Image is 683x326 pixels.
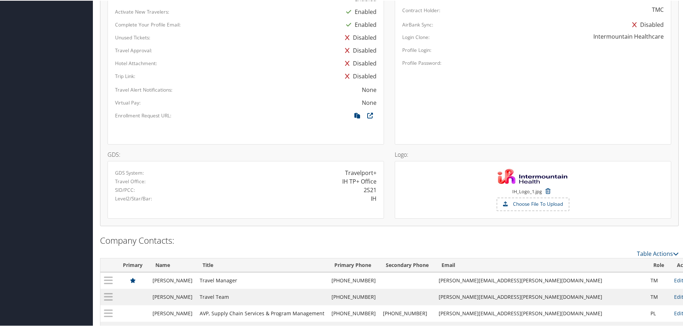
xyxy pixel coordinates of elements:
div: None [362,85,377,93]
th: Name [149,258,196,272]
label: Choose File To Upload [497,198,569,210]
label: Complete Your Profile Email: [115,20,181,28]
h2: Company Contacts: [100,234,679,246]
label: Unused Tickets: [115,33,150,40]
label: Contract Holder: [402,6,440,13]
td: TM [647,288,670,305]
label: Enrollment Request URL: [115,111,171,118]
th: Email [435,258,647,272]
div: Enabled [343,18,377,30]
td: [PHONE_NUMBER] [328,305,379,321]
th: Primary [116,258,149,272]
label: AirBank Sync: [402,20,433,28]
label: SID/PCC: [115,186,135,193]
label: Profile Password: [402,59,442,66]
div: Travelport+ [345,168,377,176]
td: [PERSON_NAME][EMAIL_ADDRESS][PERSON_NAME][DOMAIN_NAME] [435,288,647,305]
label: Activate New Travelers: [115,8,169,15]
div: TMC [652,5,664,13]
div: Disabled [341,43,377,56]
label: Virtual Pay: [115,98,141,106]
td: [PERSON_NAME] [149,305,196,321]
label: Level2/Star/Bar: [115,194,152,201]
div: Enabled [343,5,377,18]
td: TM [647,272,670,288]
div: None [362,98,377,106]
a: Table Actions [637,249,679,257]
label: Trip Link: [115,72,135,79]
label: Travel Approval: [115,46,152,53]
div: IH TP+ Office [342,176,377,185]
div: Intermountain Healthcare [593,31,664,40]
label: Hotel Attachment: [115,59,157,66]
h4: Logo: [395,151,671,157]
td: [PERSON_NAME][EMAIL_ADDRESS][PERSON_NAME][DOMAIN_NAME] [435,272,647,288]
th: Secondary Phone [379,258,435,272]
label: Travel Office: [115,177,146,184]
label: Travel Alert Notifications: [115,86,173,93]
td: [PHONE_NUMBER] [328,272,379,288]
td: Travel Team [196,288,328,305]
td: [PHONE_NUMBER] [379,305,435,321]
small: IH_Logo_1.jpg [512,188,542,201]
td: [PERSON_NAME] [149,288,196,305]
label: Profile Login: [402,46,432,53]
div: Disabled [341,69,377,82]
div: Disabled [341,56,377,69]
td: [PHONE_NUMBER] [328,288,379,305]
div: Disabled [629,18,664,30]
th: Role [647,258,670,272]
label: Login Clone: [402,33,430,40]
div: 2S21 [364,185,377,194]
td: AVP, Supply Chain Services & Program Management [196,305,328,321]
th: Primary Phone [328,258,379,272]
td: [PERSON_NAME][EMAIL_ADDRESS][PERSON_NAME][DOMAIN_NAME] [435,305,647,321]
div: Disabled [341,30,377,43]
img: IH_Logo_1.jpg [497,168,569,184]
label: GDS System: [115,169,144,176]
td: Travel Manager [196,272,328,288]
td: [PERSON_NAME] [149,272,196,288]
div: IH [371,194,377,202]
h4: GDS: [108,151,384,157]
th: Title [196,258,328,272]
td: PL [647,305,670,321]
